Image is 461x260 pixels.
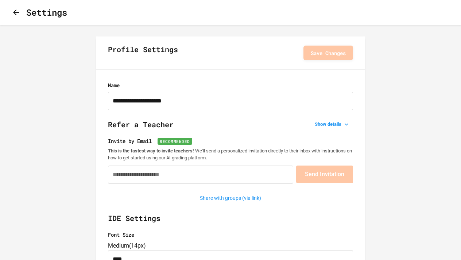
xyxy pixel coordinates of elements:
button: Show details [312,119,353,129]
label: Name [108,81,353,89]
label: Font Size [108,231,353,238]
div: Medium ( 14px ) [108,241,353,250]
button: Share with groups (via link) [196,193,265,204]
strong: This is the fastest way to invite teachers! [108,148,194,154]
h1: Settings [26,6,67,19]
button: Save Changes [303,46,353,60]
button: Send Invitation [296,166,353,183]
label: Invite by Email [108,137,353,145]
h2: Refer a Teacher [108,119,353,137]
span: Recommended [158,138,192,145]
h2: IDE Settings [108,213,353,231]
h2: Profile Settings [108,44,178,62]
p: We'll send a personalized invitation directly to their inbox with instructions on how to get star... [108,148,353,161]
